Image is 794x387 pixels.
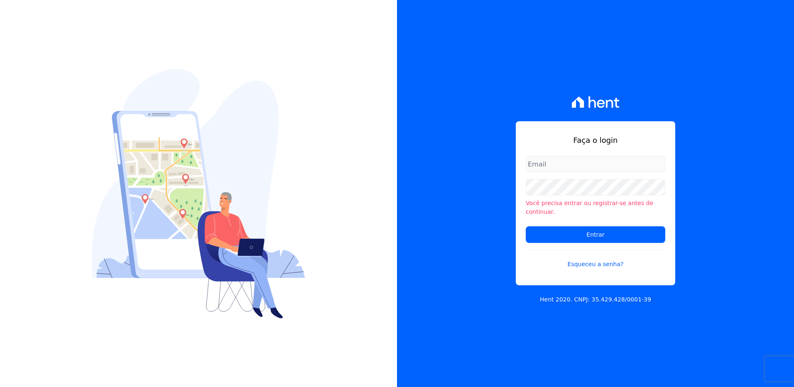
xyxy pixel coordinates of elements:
[92,69,305,318] img: Login
[526,199,665,216] li: Você precisa entrar ou registrar-se antes de continuar.
[526,226,665,243] input: Entrar
[526,250,665,269] a: Esqueceu a senha?
[526,156,665,172] input: Email
[526,135,665,146] h1: Faça o login
[540,295,651,304] p: Hent 2020. CNPJ: 35.429.428/0001-39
